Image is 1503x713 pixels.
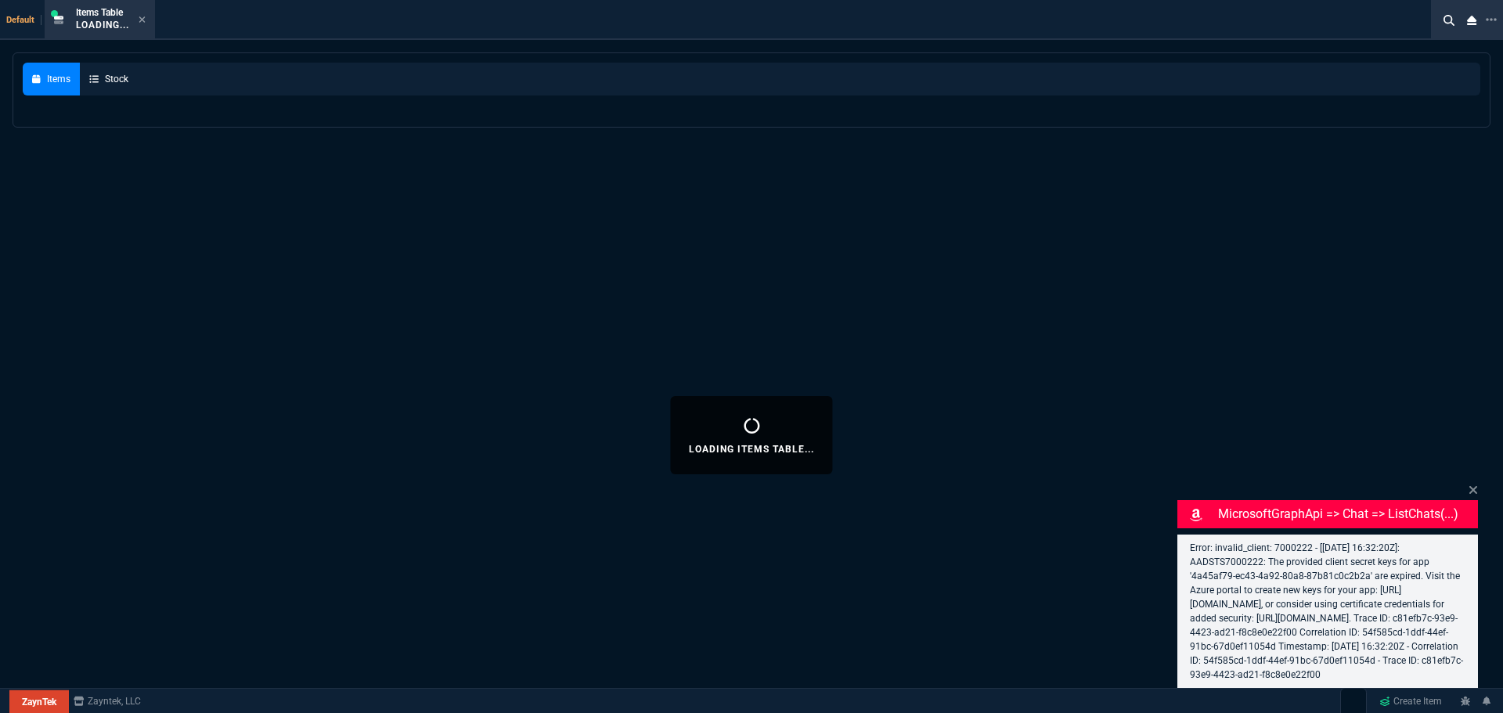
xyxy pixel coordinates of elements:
a: msbcCompanyName [69,694,146,708]
nx-icon: Close Tab [139,14,146,27]
p: Loading Items Table... [689,443,813,456]
p: MicrosoftGraphApi => chat => listChats(...) [1218,505,1475,524]
nx-icon: Close Workbench [1461,11,1483,30]
a: Stock [80,63,138,95]
nx-icon: Search [1437,11,1461,30]
a: Items [23,63,80,95]
span: Default [6,15,41,25]
nx-icon: Open New Tab [1486,13,1497,27]
p: Loading... [76,19,129,31]
span: Items Table [76,7,123,18]
p: Error: invalid_client: 7000222 - [[DATE] 16:32:20Z]: AADSTS7000222: The provided client secret ke... [1190,541,1465,682]
a: Create Item [1373,690,1448,713]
